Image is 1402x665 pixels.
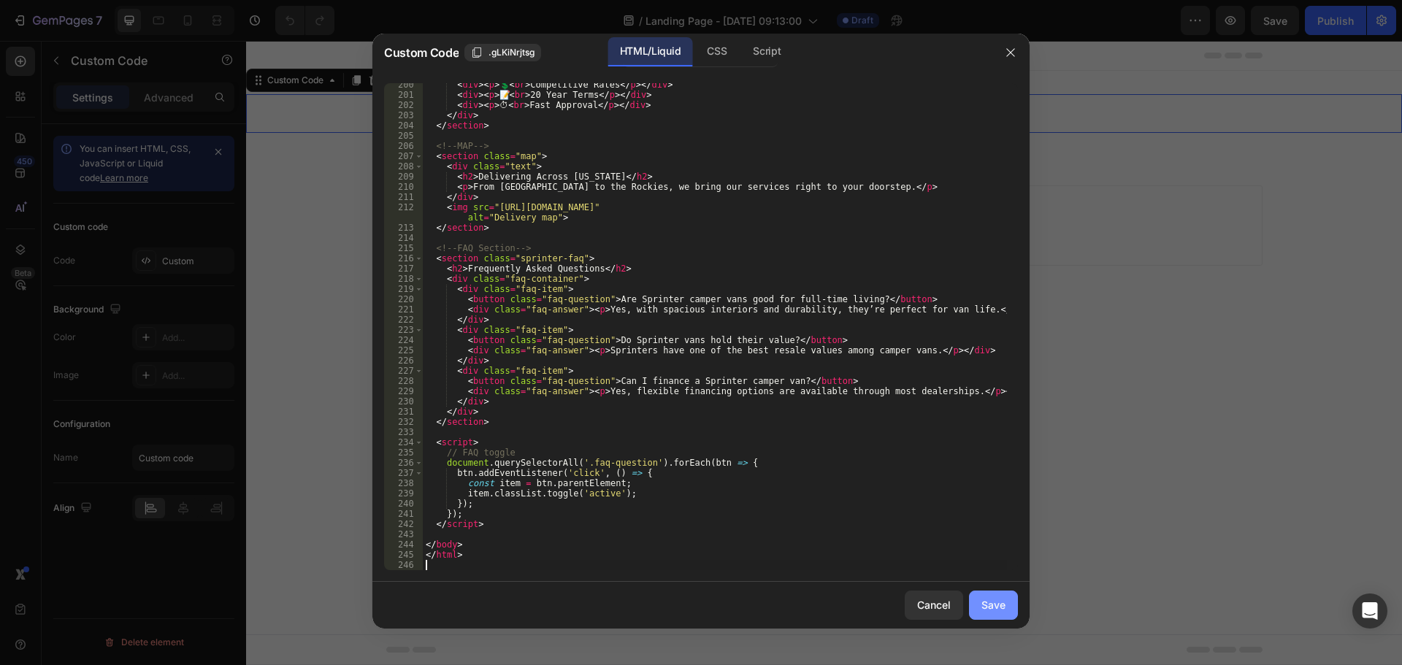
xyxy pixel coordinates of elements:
[421,169,509,185] div: Choose templates
[384,458,423,468] div: 236
[384,233,423,243] div: 214
[464,44,541,61] button: .gLKiNrjtsg
[741,37,792,66] div: Script
[384,366,423,376] div: 227
[608,37,692,66] div: HTML/Liquid
[695,37,738,66] div: CSS
[384,335,423,345] div: 224
[969,591,1018,620] button: Save
[632,188,740,201] span: then drag & drop elements
[384,223,423,233] div: 213
[384,529,423,539] div: 243
[384,376,423,386] div: 228
[384,141,423,151] div: 206
[384,202,423,223] div: 212
[384,509,423,519] div: 241
[535,169,612,185] div: Generate layout
[384,325,423,335] div: 223
[384,172,423,182] div: 209
[384,447,423,458] div: 235
[384,274,423,284] div: 218
[384,437,423,447] div: 234
[917,597,951,612] div: Cancel
[384,161,423,172] div: 208
[384,539,423,550] div: 244
[384,131,423,141] div: 205
[384,182,423,192] div: 210
[643,169,732,185] div: Add blank section
[384,80,423,90] div: 200
[384,264,423,274] div: 217
[384,468,423,478] div: 237
[384,427,423,437] div: 233
[384,386,423,396] div: 229
[384,294,423,304] div: 220
[384,560,423,570] div: 246
[384,478,423,488] div: 238
[384,44,459,61] span: Custom Code
[384,550,423,560] div: 245
[384,499,423,509] div: 240
[384,519,423,529] div: 242
[384,315,423,325] div: 222
[1352,593,1387,629] div: Open Intercom Messenger
[414,188,514,201] span: inspired by CRO experts
[384,100,423,110] div: 202
[384,284,423,294] div: 219
[534,188,612,201] span: from URL or image
[384,120,423,131] div: 204
[543,137,613,152] span: Add section
[384,407,423,417] div: 231
[384,253,423,264] div: 216
[384,110,423,120] div: 203
[384,90,423,100] div: 201
[905,591,963,620] button: Cancel
[18,33,80,46] div: Custom Code
[489,46,535,59] span: .gLKiNrjtsg
[384,304,423,315] div: 221
[981,597,1005,612] div: Save
[384,355,423,366] div: 226
[384,488,423,499] div: 239
[384,192,423,202] div: 211
[384,417,423,427] div: 232
[384,345,423,355] div: 225
[384,151,423,161] div: 207
[384,243,423,253] div: 215
[384,396,423,407] div: 230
